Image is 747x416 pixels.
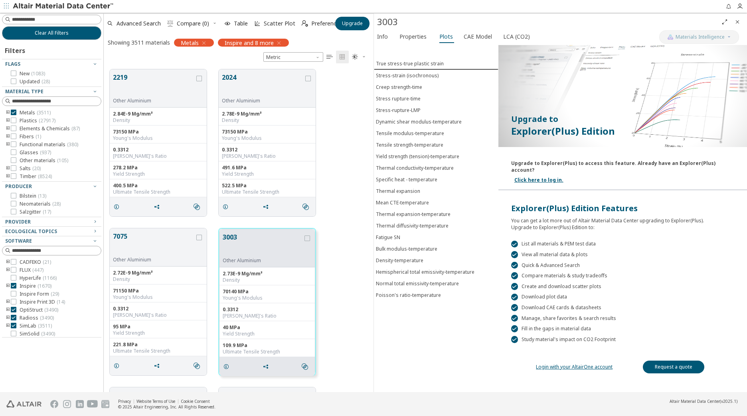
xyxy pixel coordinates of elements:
[511,241,518,248] div: 
[113,98,195,104] div: Other Aluminium
[113,182,204,189] div: 400.5 MPa
[225,39,274,46] span: Inspire and 8 more
[20,259,51,265] span: CADFEKO
[259,199,276,215] button: Share
[113,232,195,257] button: 7075
[263,52,323,62] div: Unit System
[511,336,518,343] div: 
[52,200,61,207] span: ( 28 )
[511,304,518,311] div: 
[511,262,518,269] div: 
[298,359,315,375] button: Similar search
[335,17,370,30] button: Upgrade
[222,182,312,189] div: 522.5 MPa
[376,176,437,183] div: Specific heat - temperature
[511,114,734,125] p: Upgrade to
[113,111,204,117] div: 2.84E-9 Mg/mm³
[20,323,52,329] span: SimLab
[511,304,734,311] div: Download CAE cards & datasheets
[2,217,101,227] button: Provider
[302,204,309,210] i: 
[223,324,312,331] div: 40 MPa
[374,243,498,255] button: Bulk modulus-temperature
[376,199,429,206] div: Mean CTE-temperature
[113,73,195,98] button: 2219
[222,98,304,104] div: Other Aluminium
[376,292,441,298] div: Poisson's ratio-temperature
[43,208,51,215] span: ( 17 )
[181,398,210,404] a: Cookie Consent
[5,126,11,132] i: toogle group
[376,84,422,90] div: Creep strength-time
[32,267,43,273] span: ( 447 )
[376,141,443,148] div: Tensile strength-temperature
[113,270,204,276] div: 2.72E-9 Mg/mm³
[113,294,204,300] div: Young's Modulus
[222,147,312,153] div: 0.3312
[20,299,65,305] span: Inspire Print 3D
[374,116,498,128] button: Dynamic shear modulus-temperature
[511,283,518,290] div: 
[374,81,498,93] button: Creep strength-time
[113,117,204,124] div: Density
[5,165,11,172] i: toogle group
[374,93,498,104] button: Stress rupture-time
[514,177,563,183] a: Click here to log in.
[511,251,518,258] div: 
[113,165,204,171] div: 278.2 MPa
[511,241,734,248] div: List all materials & PEM test data
[511,272,518,279] div: 
[667,34,674,40] img: AI Copilot
[511,283,734,290] div: Create and download scatter plots
[20,283,51,289] span: Inspire
[5,323,11,329] i: toogle group
[222,73,304,98] button: 2024
[336,51,349,63] button: Tile View
[44,306,58,313] span: ( 3490 )
[731,16,744,28] button: Close
[118,398,131,404] a: Privacy
[20,193,46,199] span: Bilstein
[20,110,51,116] span: Metals
[511,272,734,279] div: Compare materials & study tradeoffs
[20,173,52,180] span: Timber
[113,348,204,354] div: Ultimate Tensile Strength
[219,199,235,215] button: Details
[2,182,101,191] button: Producer
[5,307,11,313] i: toogle group
[222,165,312,171] div: 491.6 MPa
[20,133,41,140] span: Fibers
[511,125,734,137] p: Explorer(Plus) Edition
[219,359,236,375] button: Details
[117,21,161,26] span: Advanced Search
[352,54,358,60] i: 
[2,236,101,246] button: Software
[223,271,312,277] div: 2.73E-9 Mg/mm³
[167,20,174,27] i: 
[376,245,437,252] div: Bulk modulus-temperature
[31,70,45,77] span: ( 1083 )
[5,88,43,95] span: Material Type
[40,149,51,156] span: ( 937 )
[374,139,498,151] button: Tensile strength-temperature
[37,109,51,116] span: ( 3511 )
[5,283,11,289] i: toogle group
[113,153,204,159] div: [PERSON_NAME]'s Ratio
[377,16,718,28] div: 3003
[177,21,209,26] span: Compare (0)
[376,211,451,218] div: Thermal expansion-temperature
[113,189,204,195] div: Ultimate Tensile Strength
[511,315,734,322] div: Manage, share favorites & search results
[2,59,101,69] button: Flags
[376,153,459,160] div: Yield strength (tension)-temperature
[511,325,734,332] div: Fill in the gaps in material data
[511,294,518,301] div: 
[20,126,80,132] span: Elements & Chemicals
[670,398,720,404] span: Altair Material Data Center
[20,165,41,172] span: Salts
[5,133,11,140] i: toogle group
[376,95,421,102] div: Stress rupture-time
[374,174,498,185] button: Specific heat - temperature
[20,71,45,77] span: New
[464,30,492,43] span: CAE Model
